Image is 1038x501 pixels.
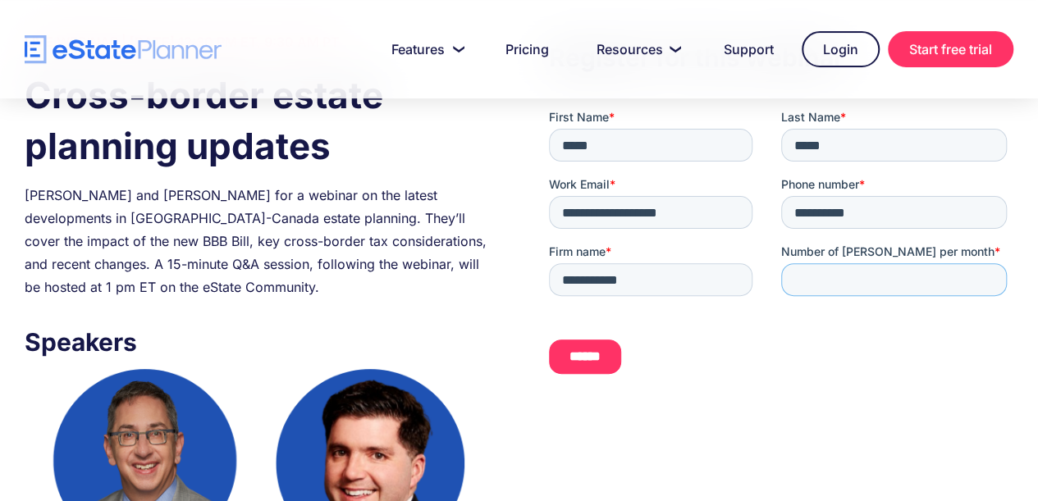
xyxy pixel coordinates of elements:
a: home [25,35,222,64]
a: Features [372,33,478,66]
a: Support [704,33,793,66]
h3: Speakers [25,323,489,361]
a: Login [802,31,880,67]
div: [PERSON_NAME] and [PERSON_NAME] for a webinar on the latest developments in [GEOGRAPHIC_DATA]-Can... [25,184,489,298]
iframe: Form 0 [549,109,1013,387]
a: Pricing [486,33,569,66]
a: Start free trial [888,31,1013,67]
a: Resources [577,33,696,66]
h1: Cross-border estate planning updates [25,70,489,171]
